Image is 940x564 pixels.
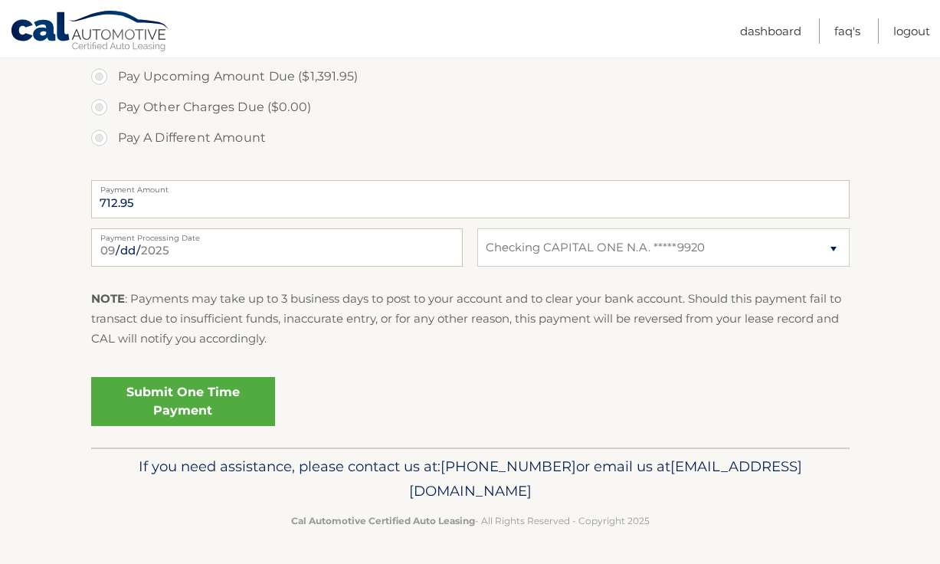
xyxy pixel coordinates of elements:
[91,180,850,218] input: Payment Amount
[834,18,860,44] a: FAQ's
[291,515,475,526] strong: Cal Automotive Certified Auto Leasing
[91,289,850,349] p: : Payments may take up to 3 business days to post to your account and to clear your bank account....
[91,228,463,241] label: Payment Processing Date
[91,291,125,306] strong: NOTE
[740,18,801,44] a: Dashboard
[91,180,850,192] label: Payment Amount
[91,228,463,267] input: Payment Date
[409,457,802,500] span: [EMAIL_ADDRESS][DOMAIN_NAME]
[91,61,850,92] label: Pay Upcoming Amount Due ($1,391.95)
[91,92,850,123] label: Pay Other Charges Due ($0.00)
[10,10,171,54] a: Cal Automotive
[91,123,850,153] label: Pay A Different Amount
[441,457,576,475] span: [PHONE_NUMBER]
[91,377,275,426] a: Submit One Time Payment
[101,513,840,529] p: - All Rights Reserved - Copyright 2025
[101,454,840,503] p: If you need assistance, please contact us at: or email us at
[893,18,930,44] a: Logout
